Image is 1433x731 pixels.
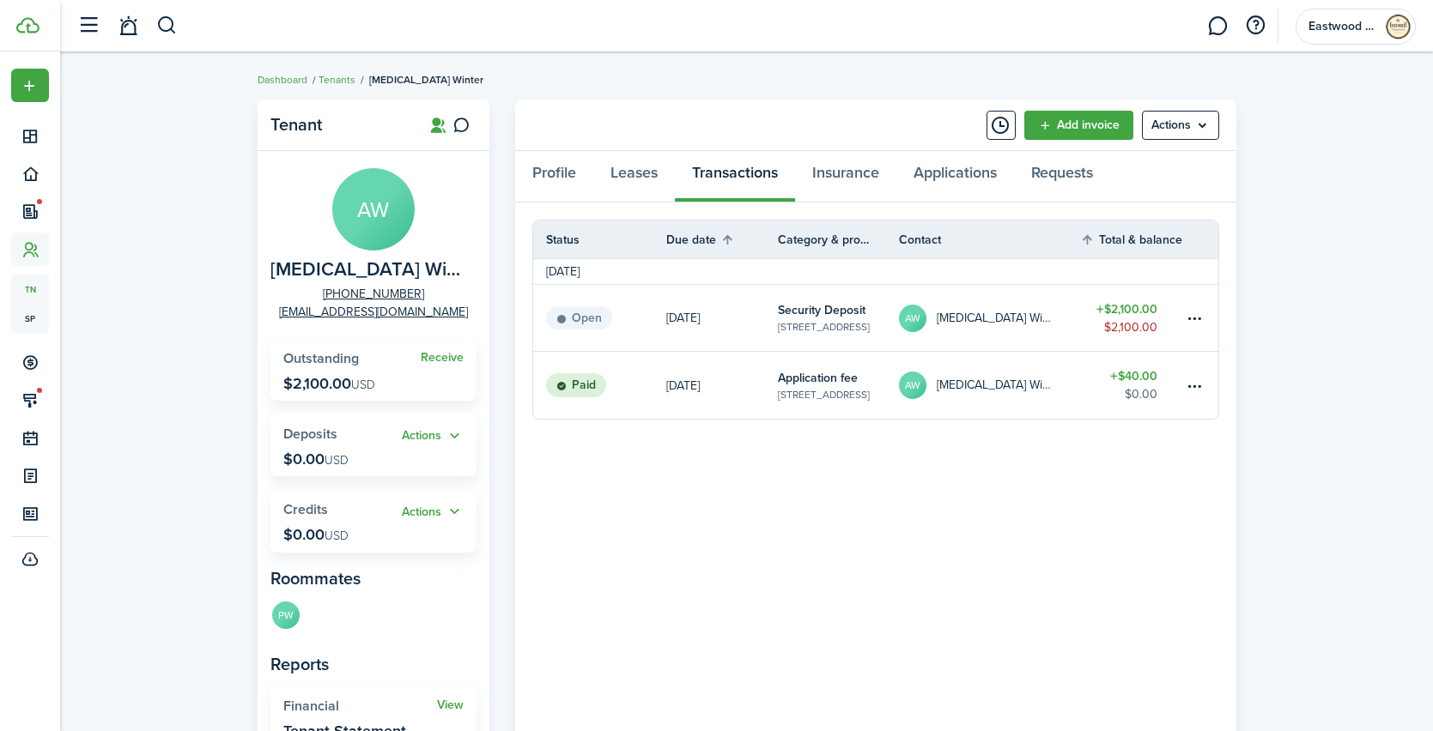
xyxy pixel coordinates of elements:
[283,698,437,714] widget-stats-title: Financial
[351,376,375,394] span: USD
[421,351,464,365] a: Receive
[283,348,359,368] span: Outstanding
[937,311,1055,325] table-profile-info-text: [MEDICAL_DATA] Winter
[1309,21,1377,33] span: Eastwood MGMT Co
[778,319,870,335] table-subtitle: [STREET_ADDRESS]
[283,450,349,468] p: $0.00
[402,426,464,446] button: Open menu
[1142,111,1219,140] menu-btn: Actions
[1384,13,1412,40] img: Eastwood MGMT Co
[402,502,464,522] button: Actions
[279,303,468,321] a: [EMAIL_ADDRESS][DOMAIN_NAME]
[283,375,375,392] p: $2,100.00
[666,309,700,327] p: [DATE]
[283,526,349,543] p: $0.00
[1104,318,1157,336] table-amount-description: $2,100.00
[778,369,858,387] table-info-title: Application fee
[1096,300,1157,318] table-amount-title: $2,100.00
[546,373,606,397] status: Paid
[325,527,349,545] span: USD
[270,651,477,677] panel-main-subtitle: Reports
[1110,367,1157,385] table-amount-title: $40.00
[1142,111,1219,140] button: Open menu
[666,352,778,419] a: [DATE]
[258,72,307,88] a: Dashboard
[533,263,592,281] td: [DATE]
[899,372,926,399] avatar-text: AW
[899,305,926,332] avatar-text: AW
[11,275,49,304] a: tn
[778,301,865,319] table-info-title: Security Deposit
[1201,4,1234,48] a: Messaging
[778,231,899,249] th: Category & property
[1080,229,1183,250] th: Sort
[778,285,899,351] a: Security Deposit[STREET_ADDRESS]
[937,378,1055,392] table-profile-info-text: [MEDICAL_DATA] Winter
[402,426,464,446] button: Actions
[1241,11,1270,40] button: Open resource center
[325,451,349,469] span: USD
[778,387,870,402] table-subtitle: [STREET_ADDRESS]
[1080,352,1183,419] a: $40.00$0.00
[896,151,1014,202] a: Applications
[323,285,424,303] a: [PHONE_NUMBER]
[1024,111,1133,140] a: Add invoice
[112,4,144,48] a: Notifications
[270,115,408,135] panel-main-title: Tenant
[795,151,896,202] a: Insurance
[899,231,1081,249] th: Contact
[546,306,612,330] status: Open
[666,285,778,351] a: [DATE]
[1080,285,1183,351] a: $2,100.00$2,100.00
[402,502,464,522] button: Open menu
[270,600,301,634] a: PW
[369,72,483,88] span: [MEDICAL_DATA] Winter
[156,11,178,40] button: Search
[533,352,666,419] a: Paid
[533,231,666,249] th: Status
[533,285,666,351] a: Open
[666,229,778,250] th: Sort
[332,168,415,251] avatar-text: AW
[1125,385,1157,403] table-amount-description: $0.00
[11,304,49,333] a: sp
[72,9,105,42] button: Open sidebar
[283,424,337,444] span: Deposits
[319,72,355,88] a: Tenants
[593,151,675,202] a: Leases
[283,499,328,519] span: Credits
[270,259,468,281] span: Alli Winter
[987,111,1016,140] button: Timeline
[515,151,593,202] a: Profile
[899,352,1081,419] a: AW[MEDICAL_DATA] Winter
[272,601,300,629] avatar-text: PW
[437,698,464,712] a: View
[778,352,899,419] a: Application fee[STREET_ADDRESS]
[11,69,49,102] button: Open menu
[666,377,700,395] p: [DATE]
[899,285,1081,351] a: AW[MEDICAL_DATA] Winter
[16,17,39,33] img: TenantCloud
[270,565,477,591] panel-main-subtitle: Roommates
[1014,151,1110,202] a: Requests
